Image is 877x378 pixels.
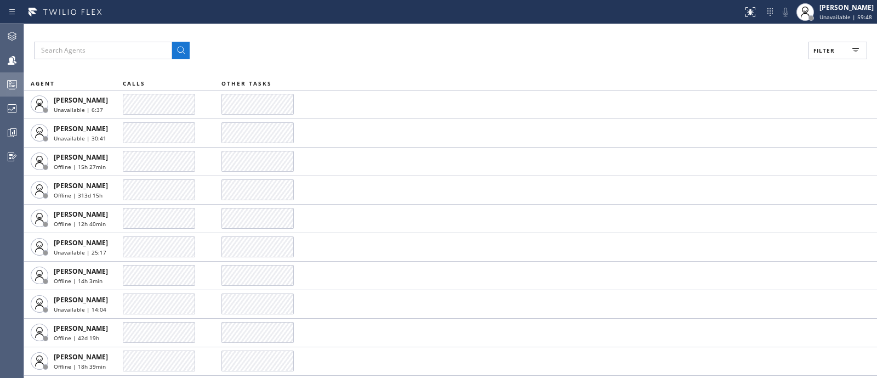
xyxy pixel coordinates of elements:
[54,334,99,342] span: Offline | 42d 19h
[54,267,108,276] span: [PERSON_NAME]
[54,181,108,190] span: [PERSON_NAME]
[54,295,108,304] span: [PERSON_NAME]
[34,42,172,59] input: Search Agents
[54,210,108,219] span: [PERSON_NAME]
[54,134,106,142] span: Unavailable | 30:41
[54,306,106,313] span: Unavailable | 14:04
[54,95,108,105] span: [PERSON_NAME]
[813,47,835,54] span: Filter
[54,163,106,171] span: Offline | 15h 27min
[54,153,108,162] span: [PERSON_NAME]
[54,277,102,285] span: Offline | 14h 3min
[54,220,106,228] span: Offline | 12h 40min
[54,352,108,362] span: [PERSON_NAME]
[808,42,867,59] button: Filter
[54,249,106,256] span: Unavailable | 25:17
[778,4,793,20] button: Mute
[54,106,103,114] span: Unavailable | 6:37
[54,191,102,199] span: Offline | 313d 15h
[54,363,106,370] span: Offline | 18h 39min
[54,124,108,133] span: [PERSON_NAME]
[819,13,872,21] span: Unavailable | 59:48
[221,80,272,87] span: OTHER TASKS
[819,3,874,12] div: [PERSON_NAME]
[54,324,108,333] span: [PERSON_NAME]
[31,80,55,87] span: AGENT
[54,238,108,247] span: [PERSON_NAME]
[123,80,145,87] span: CALLS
